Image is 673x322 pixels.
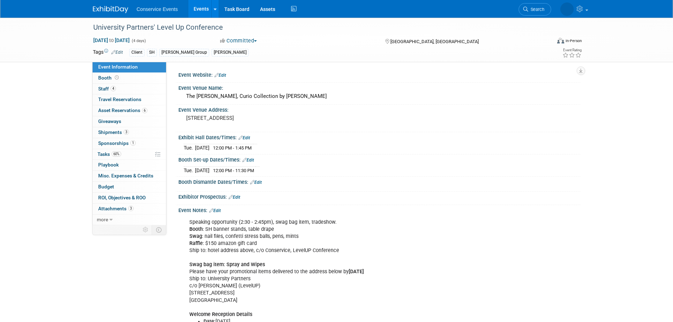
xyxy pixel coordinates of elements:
[111,50,123,55] a: Edit
[97,217,108,222] span: more
[189,311,252,317] b: Welcome Reception Details
[93,138,166,149] a: Sponsorships1
[140,225,152,234] td: Personalize Event Tab Strip
[98,184,114,189] span: Budget
[98,64,138,70] span: Event Information
[113,75,120,80] span: Booth not reserved yet
[98,195,146,200] span: ROI, Objectives & ROO
[93,193,166,203] a: ROI, Objectives & ROO
[98,75,120,81] span: Booth
[178,132,580,141] div: Exhibit Hall Dates/Times:
[129,49,144,56] div: Client
[189,240,203,246] b: Raffle
[519,3,551,16] a: Search
[178,192,580,201] div: Exhibitor Prospectus:
[112,151,121,157] span: 60%
[178,154,580,164] div: Booth Set-up Dates/Times:
[184,144,195,152] td: Tue.
[93,204,166,214] a: Attachments3
[93,37,130,43] span: [DATE] [DATE]
[128,206,134,211] span: 3
[124,129,129,135] span: 3
[178,105,580,113] div: Event Venue Address:
[189,233,202,239] b: Swag
[178,205,580,214] div: Event Notes:
[130,140,136,146] span: 1
[137,6,178,12] span: Conservice Events
[195,166,209,174] td: [DATE]
[195,144,209,152] td: [DATE]
[509,37,582,47] div: Event Format
[250,180,262,185] a: Edit
[93,73,166,83] a: Booth
[562,48,582,52] div: Event Rating
[98,173,153,178] span: Misc. Expenses & Credits
[214,73,226,78] a: Edit
[98,107,147,113] span: Asset Reservations
[229,195,240,200] a: Edit
[184,166,195,174] td: Tue.
[93,182,166,192] a: Budget
[93,84,166,94] a: Staff4
[98,129,129,135] span: Shipments
[98,86,116,92] span: Staff
[213,168,254,173] span: 12:00 PM - 11:30 PM
[189,226,203,232] b: Booth
[93,94,166,105] a: Travel Reservations
[93,149,166,160] a: Tasks60%
[178,177,580,186] div: Booth Dismantle Dates/Times:
[178,70,580,79] div: Event Website:
[98,140,136,146] span: Sponsorships
[142,108,147,113] span: 6
[238,135,250,140] a: Edit
[108,37,115,43] span: to
[93,6,128,13] img: ExhibitDay
[93,116,166,127] a: Giveaways
[93,215,166,225] a: more
[349,269,364,275] b: [DATE]
[93,171,166,181] a: Misc. Expenses & Credits
[152,225,166,234] td: Toggle Event Tabs
[93,48,123,57] td: Tags
[213,145,252,151] span: 12:00 PM - 1:45 PM
[98,206,134,211] span: Attachments
[189,262,265,268] b: Swag bag item: Spray and Wipes
[178,83,580,92] div: Event Venue Name:
[209,208,221,213] a: Edit
[98,96,141,102] span: Travel Reservations
[93,127,166,138] a: Shipments3
[560,2,574,16] img: Abby Reaves
[184,91,575,102] div: The [PERSON_NAME], Curio Collection by [PERSON_NAME]
[131,39,146,43] span: (4 days)
[147,49,157,56] div: SH
[159,49,209,56] div: [PERSON_NAME] Group
[557,38,564,43] img: Format-Inperson.png
[111,86,116,91] span: 4
[98,162,119,168] span: Playbook
[98,151,121,157] span: Tasks
[93,105,166,116] a: Asset Reservations6
[218,37,260,45] button: Committed
[93,62,166,72] a: Event Information
[390,39,479,44] span: [GEOGRAPHIC_DATA], [GEOGRAPHIC_DATA]
[93,160,166,170] a: Playbook
[98,118,121,124] span: Giveaways
[212,49,249,56] div: [PERSON_NAME]
[528,7,544,12] span: Search
[91,21,541,34] div: University Partners' Level Up Conference
[186,115,338,121] pre: [STREET_ADDRESS]
[565,38,582,43] div: In-Person
[242,158,254,163] a: Edit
